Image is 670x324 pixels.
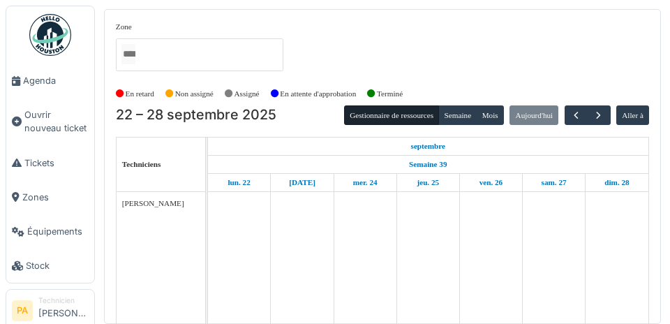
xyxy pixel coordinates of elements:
[6,180,94,214] a: Zones
[6,214,94,249] a: Équipements
[24,108,89,135] span: Ouvrir nouveau ticket
[587,105,610,126] button: Suivant
[116,21,132,33] label: Zone
[116,107,276,124] h2: 22 – 28 septembre 2025
[413,174,442,191] a: 25 septembre 2025
[405,156,450,173] a: Semaine 39
[616,105,649,125] button: Aller à
[538,174,570,191] a: 27 septembre 2025
[6,98,94,145] a: Ouvrir nouveau ticket
[29,14,71,56] img: Badge_color-CXgf-gQk.svg
[24,156,89,170] span: Tickets
[126,88,154,100] label: En retard
[23,74,89,87] span: Agenda
[26,259,89,272] span: Stock
[377,88,403,100] label: Terminé
[38,295,89,306] div: Technicien
[6,146,94,180] a: Tickets
[565,105,588,126] button: Précédent
[601,174,632,191] a: 28 septembre 2025
[234,88,260,100] label: Assigné
[121,44,135,64] input: Tous
[22,191,89,204] span: Zones
[408,138,449,155] a: 22 septembre 2025
[280,88,356,100] label: En attente d'approbation
[122,199,184,207] span: [PERSON_NAME]
[6,249,94,283] a: Stock
[6,64,94,98] a: Agenda
[12,300,33,321] li: PA
[476,105,504,125] button: Mois
[27,225,89,238] span: Équipements
[476,174,507,191] a: 26 septembre 2025
[175,88,214,100] label: Non assigné
[438,105,477,125] button: Semaine
[509,105,558,125] button: Aujourd'hui
[344,105,439,125] button: Gestionnaire de ressources
[285,174,319,191] a: 23 septembre 2025
[350,174,381,191] a: 24 septembre 2025
[122,160,161,168] span: Techniciens
[224,174,253,191] a: 22 septembre 2025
